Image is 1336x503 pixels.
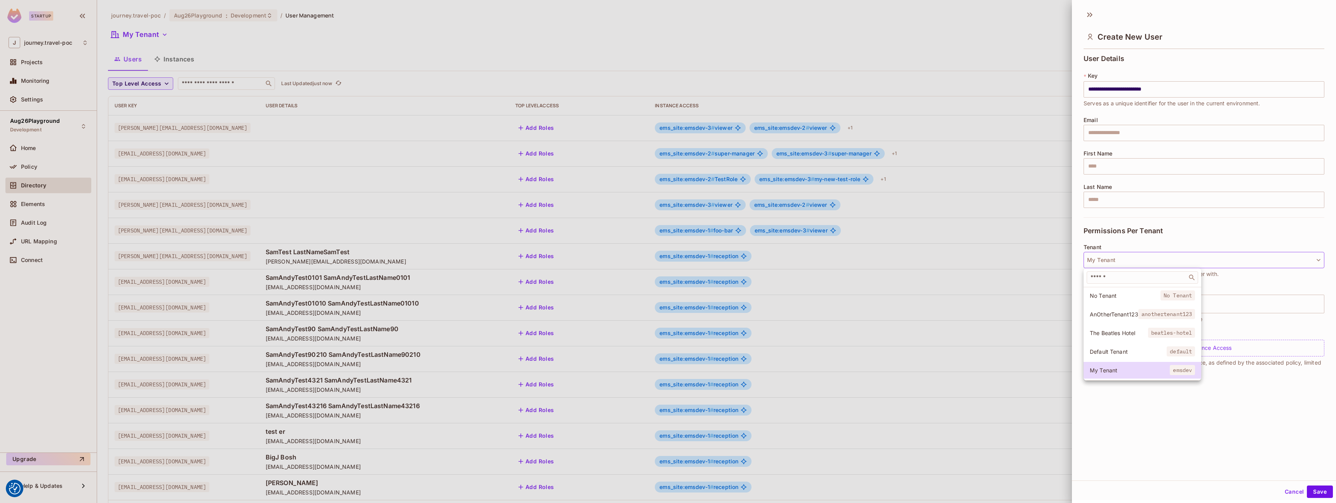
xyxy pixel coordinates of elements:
[1170,365,1195,375] span: emsdev
[1138,309,1195,319] span: anothertenant123
[9,483,21,494] button: Consent Preferences
[1148,328,1195,338] span: beatles-hotel
[1167,346,1195,356] span: default
[1090,292,1160,299] span: No Tenant
[1090,329,1148,337] span: The Beatles Hotel
[1090,311,1138,318] span: AnOtherTenant123
[1090,348,1167,355] span: Default Tenant
[1090,367,1170,374] span: My Tenant
[9,483,21,494] img: Revisit consent button
[1160,290,1195,300] span: No Tenant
